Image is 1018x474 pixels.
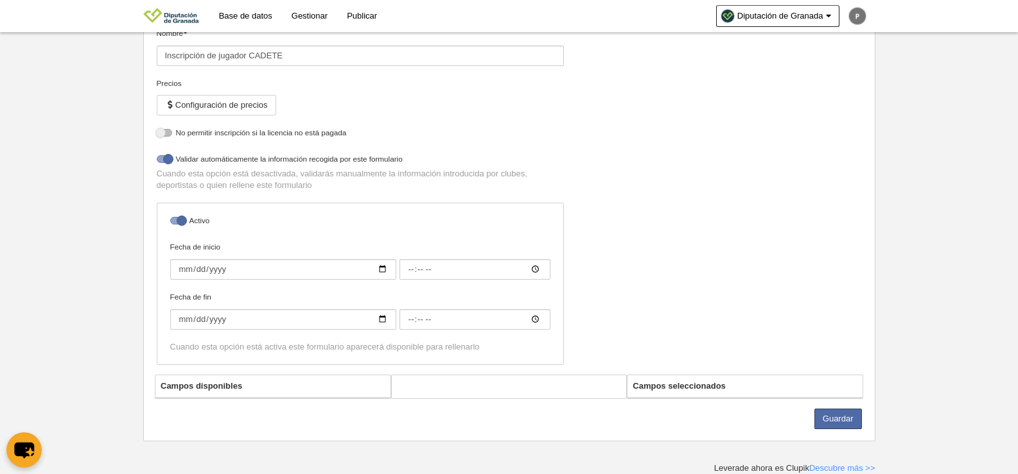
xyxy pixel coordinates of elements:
[714,462,875,474] div: Leverade ahora es Clupik
[170,241,550,280] label: Fecha de inicio
[170,341,550,353] div: Cuando esta opción está activa este formulario aparecerá disponible para rellenarlo
[157,95,276,115] button: Configuración de precios
[157,153,564,168] label: Validar automáticamente la información recogida por este formulario
[170,309,396,330] input: Fecha de fin
[814,409,862,429] button: Guardar
[399,309,550,330] input: Fecha de fin
[157,28,564,66] label: Nombre
[170,259,396,280] input: Fecha de inicio
[157,168,564,191] p: Cuando esta opción está desactivada, validarás manualmente la información introducida por clubes,...
[157,127,564,142] label: No permitir inscripción si la licencia no está pagada
[399,259,550,280] input: Fecha de inicio
[716,5,839,27] a: Diputación de Granada
[849,8,866,24] img: c2l6ZT0zMHgzMCZmcz05JnRleHQ9UCZiZz03NTc1NzU%3D.png
[737,10,823,22] span: Diputación de Granada
[170,291,550,330] label: Fecha de fin
[6,432,42,468] button: chat-button
[155,375,391,398] th: Campos disponibles
[157,78,564,89] div: Precios
[627,375,863,398] th: Campos seleccionados
[157,46,564,66] input: Nombre
[721,10,734,22] img: Oa6SvBRBA39l.30x30.jpg
[143,8,199,23] img: Diputación de Granada
[170,215,550,230] label: Activo
[809,463,875,473] a: Descubre más >>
